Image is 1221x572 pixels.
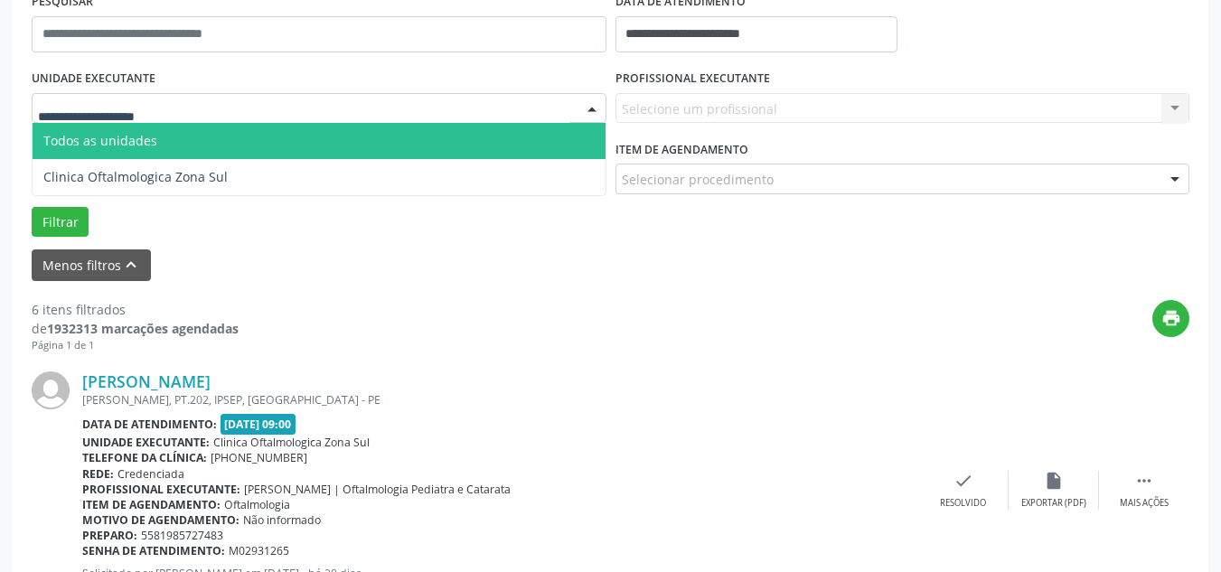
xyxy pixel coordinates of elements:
[43,132,157,149] span: Todos as unidades
[213,435,370,450] span: Clinica Oftalmologica Zona Sul
[953,471,973,491] i: check
[1161,308,1181,328] i: print
[1134,471,1154,491] i: 
[117,466,184,482] span: Credenciada
[1152,300,1189,337] button: print
[32,65,155,93] label: UNIDADE EXECUTANTE
[32,338,239,353] div: Página 1 de 1
[82,450,207,465] b: Telefone da clínica:
[32,300,239,319] div: 6 itens filtrados
[1044,471,1064,491] i: insert_drive_file
[82,417,217,432] b: Data de atendimento:
[615,136,748,164] label: Item de agendamento
[82,371,211,391] a: [PERSON_NAME]
[940,497,986,510] div: Resolvido
[32,207,89,238] button: Filtrar
[32,319,239,338] div: de
[82,482,240,497] b: Profissional executante:
[141,528,223,543] span: 5581985727483
[224,497,290,512] span: Oftalmologia
[1021,497,1086,510] div: Exportar (PDF)
[221,414,296,435] span: [DATE] 09:00
[47,320,239,337] strong: 1932313 marcações agendadas
[82,543,225,558] b: Senha de atendimento:
[243,512,321,528] span: Não informado
[622,170,774,189] span: Selecionar procedimento
[82,392,918,408] div: [PERSON_NAME], PT.202, IPSEP, [GEOGRAPHIC_DATA] - PE
[229,543,289,558] span: M02931265
[82,435,210,450] b: Unidade executante:
[82,497,221,512] b: Item de agendamento:
[615,65,770,93] label: PROFISSIONAL EXECUTANTE
[32,371,70,409] img: img
[43,168,228,185] span: Clinica Oftalmologica Zona Sul
[82,512,240,528] b: Motivo de agendamento:
[211,450,307,465] span: [PHONE_NUMBER]
[1120,497,1169,510] div: Mais ações
[32,249,151,281] button: Menos filtroskeyboard_arrow_up
[244,482,511,497] span: [PERSON_NAME] | Oftalmologia Pediatra e Catarata
[121,255,141,275] i: keyboard_arrow_up
[82,528,137,543] b: Preparo:
[82,466,114,482] b: Rede:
